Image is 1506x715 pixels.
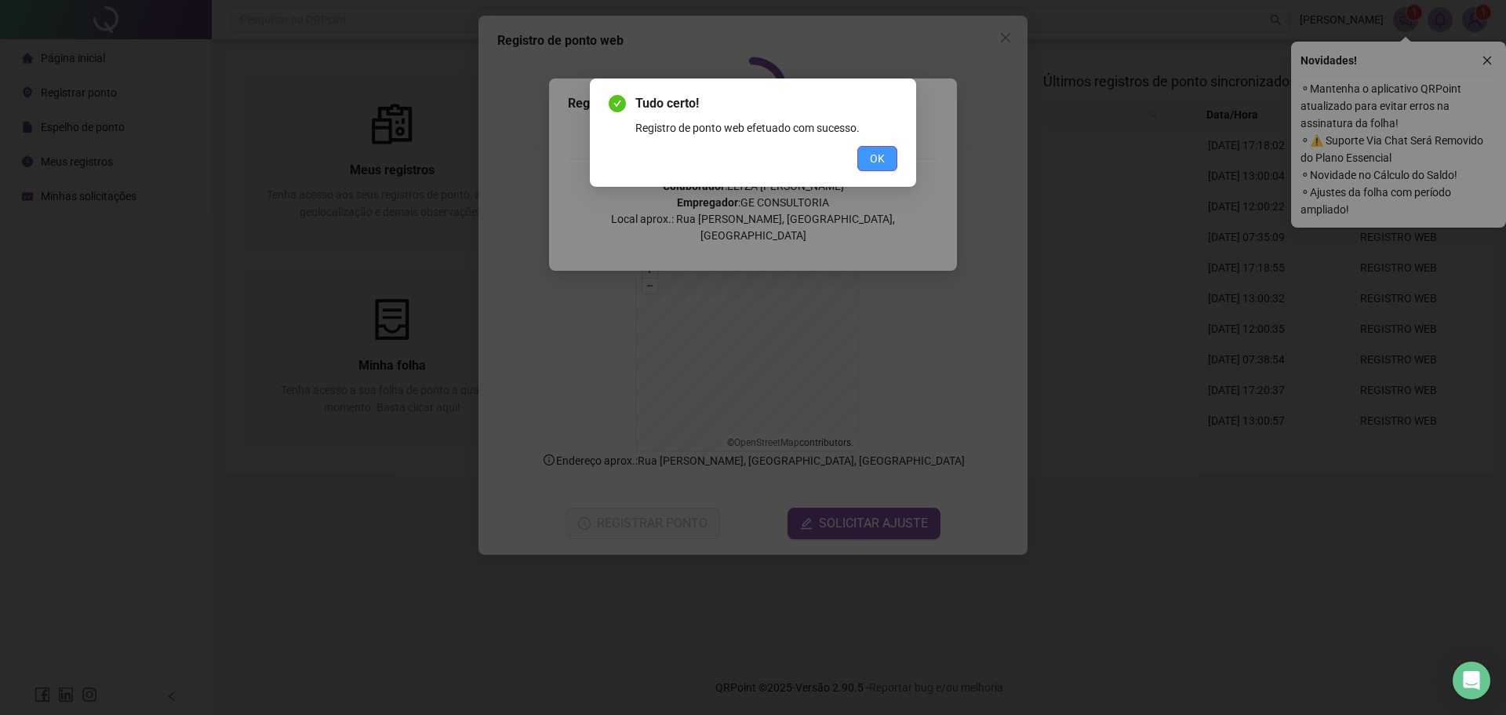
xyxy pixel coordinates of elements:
[635,119,897,137] div: Registro de ponto web efetuado com sucesso.
[857,146,897,171] button: OK
[870,150,885,167] span: OK
[635,94,897,113] span: Tudo certo!
[609,95,626,112] span: check-circle
[1453,662,1490,699] div: Open Intercom Messenger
